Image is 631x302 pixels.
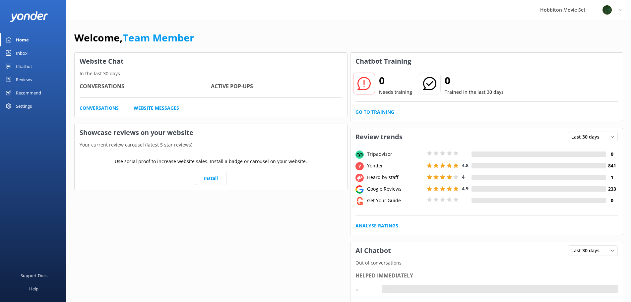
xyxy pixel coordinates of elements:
[195,172,226,185] a: Install
[350,128,408,146] h3: Review trends
[16,73,32,86] div: Reviews
[606,162,618,169] h4: 841
[365,185,425,193] div: Google Reviews
[355,281,375,297] div: -
[16,46,28,60] div: Inbox
[16,86,41,99] div: Recommend
[80,82,211,91] h4: Conversations
[75,124,347,141] h3: Showcase reviews on your website
[10,11,48,22] img: yonder-white-logo.png
[16,60,32,73] div: Chatbot
[16,99,32,113] div: Settings
[571,133,603,141] span: Last 30 days
[355,108,394,116] a: Go to Training
[445,89,504,96] p: Trained in the last 30 days
[74,30,194,46] h1: Welcome,
[602,5,612,15] img: 34-1625720359.png
[606,185,618,193] h4: 233
[123,31,194,44] a: Team Member
[365,162,425,169] div: Yonder
[75,141,347,149] p: Your current review carousel (latest 5 star reviews)
[606,151,618,158] h4: 0
[445,73,504,89] h2: 0
[350,259,623,267] p: Out of conversations
[379,73,412,89] h2: 0
[350,53,416,70] h3: Chatbot Training
[606,197,618,204] h4: 0
[21,269,47,282] div: Support Docs
[606,174,618,181] h4: 1
[365,174,425,181] div: Heard by staff
[75,70,347,77] p: In the last 30 days
[571,247,603,254] span: Last 30 days
[29,282,38,295] div: Help
[115,158,307,165] p: Use social proof to increase website sales. Install a badge or carousel on your website.
[365,151,425,158] div: Tripadvisor
[462,185,469,192] span: 4.9
[80,104,119,112] a: Conversations
[355,272,618,280] div: Helped immediately
[462,162,469,168] span: 4.8
[16,33,29,46] div: Home
[382,285,387,293] div: -
[75,53,347,70] h3: Website Chat
[355,222,398,229] a: Analyse Ratings
[134,104,179,112] a: Website Messages
[365,197,425,204] div: Get Your Guide
[462,174,465,180] span: 4
[379,89,412,96] p: Needs training
[211,82,342,91] h4: Active Pop-ups
[350,242,396,259] h3: AI Chatbot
